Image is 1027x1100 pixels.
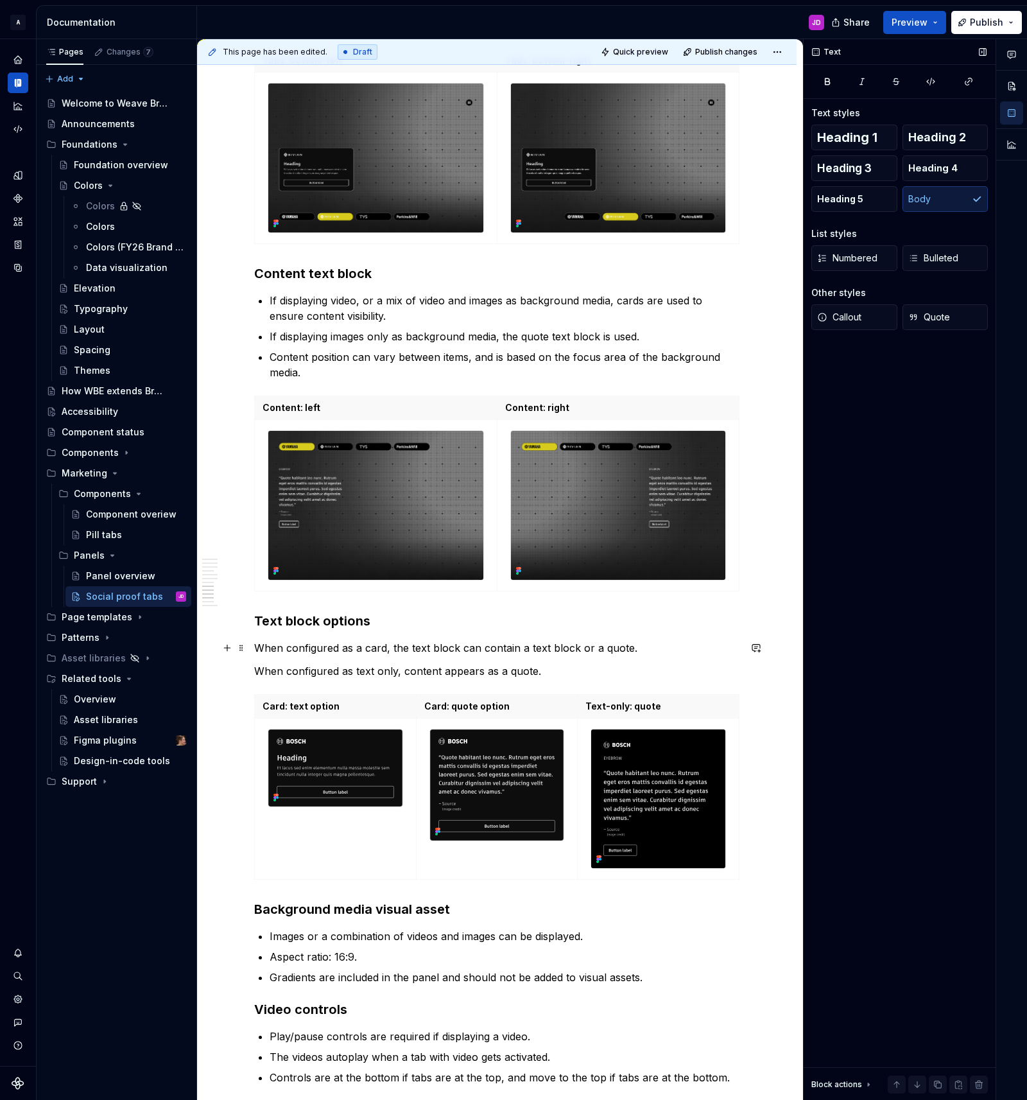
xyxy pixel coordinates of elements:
[270,349,739,380] p: Content position can vary between items, and is based on the focus area of the background media.
[817,311,861,324] span: Callout
[86,570,155,582] div: Panel overview
[8,73,28,93] a: Documentation
[908,162,958,175] span: Heading 4
[41,70,89,88] button: Add
[902,125,988,150] button: Heading 2
[591,729,725,868] img: 58723938-60d3-4018-9419-08056a3253f8.svg
[270,329,739,344] p: If displaying images only as background media, the quote text block is used.
[597,43,674,61] button: Quick preview
[254,640,739,656] p: When configured as a card, the text block can contain a text block or a quote.
[902,155,988,181] button: Heading 4
[263,401,489,414] p: Content: left
[679,43,763,61] button: Publish changes
[883,11,946,34] button: Preview
[74,364,110,377] div: Themes
[62,672,121,685] div: Related tools
[53,278,191,299] a: Elevation
[62,138,117,151] div: Foundations
[57,74,73,84] span: Add
[811,1079,862,1090] div: Block actions
[270,1029,739,1044] p: Play/pause controls are required if displaying a video.
[74,487,131,500] div: Components
[74,302,128,315] div: Typography
[62,385,168,397] div: How WBE extends Brand
[53,689,191,710] a: Overview
[143,47,153,57] span: 7
[970,16,1003,29] span: Publish
[811,107,860,119] div: Text styles
[41,771,191,792] div: Support
[53,545,191,566] div: Panels
[46,47,83,57] div: Pages
[62,467,107,480] div: Marketing
[65,525,191,545] a: Pill tabs
[353,47,372,57] span: Draft
[65,566,191,586] a: Panel overview
[811,286,866,299] div: Other styles
[65,586,191,607] a: Social proof tabsJD
[62,118,135,130] div: Announcements
[176,735,186,746] img: Alexis Morin
[65,237,191,258] a: Colors (FY26 Brand refresh)
[951,11,1022,34] button: Publish
[41,648,191,668] div: Asset libraries
[41,134,191,155] div: Foundations
[8,96,28,116] a: Analytics
[817,162,872,175] span: Heading 3
[270,970,739,985] p: Gradients are included in the panel and should not be added to visual assets.
[695,47,757,57] span: Publish changes
[74,323,105,336] div: Layout
[41,401,191,422] a: Accessibility
[843,16,870,29] span: Share
[53,730,191,751] a: Figma pluginsAlexis Morin
[817,193,863,205] span: Heading 5
[62,775,97,788] div: Support
[41,463,191,484] div: Marketing
[62,446,119,459] div: Components
[10,15,26,30] div: A
[53,360,191,381] a: Themes
[41,607,191,627] div: Page templates
[12,1077,24,1090] svg: Supernova Logo
[424,700,570,713] p: Card: quote option
[107,47,153,57] div: Changes
[74,549,105,562] div: Panels
[902,304,988,330] button: Quote
[811,304,897,330] button: Callout
[263,700,408,713] p: Card: text option
[825,11,878,34] button: Share
[41,114,191,134] a: Announcements
[270,949,739,965] p: Aspect ratio: 16:9.
[8,188,28,209] div: Components
[8,943,28,963] div: Notifications
[41,442,191,463] div: Components
[254,1000,739,1018] h3: Video controls
[74,159,168,171] div: Foundation overview
[53,319,191,340] a: Layout
[86,508,177,521] div: Component overiew
[8,49,28,70] a: Home
[62,97,168,110] div: Welcome to Weave Brand Extended
[65,504,191,525] a: Component overiew
[86,528,122,541] div: Pill tabs
[41,627,191,648] div: Patterns
[811,1076,874,1094] div: Block actions
[74,693,116,706] div: Overview
[811,155,897,181] button: Heading 3
[53,155,191,175] a: Foundation overview
[86,590,163,603] div: Social proof tabs
[74,344,110,356] div: Spacing
[8,258,28,278] a: Data sources
[8,211,28,232] div: Assets
[8,1012,28,1033] button: Contact support
[62,652,126,665] div: Asset libraries
[268,431,483,580] img: 6725e1d4-372c-4945-b0eb-fa28e0417310.png
[270,929,739,944] p: Images or a combination of videos and images can be displayed.
[811,186,897,212] button: Heading 5
[811,227,857,240] div: List styles
[892,16,928,29] span: Preview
